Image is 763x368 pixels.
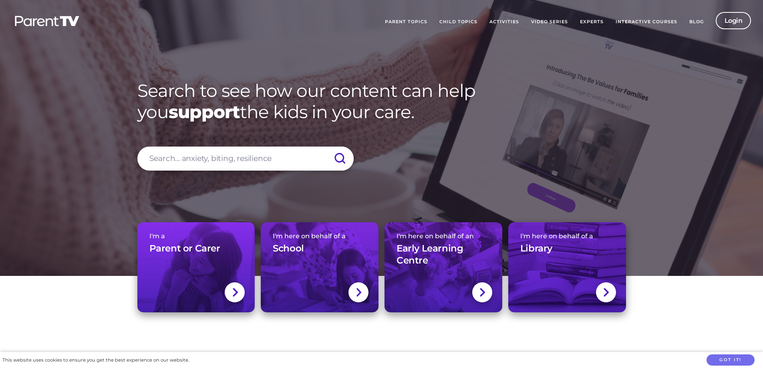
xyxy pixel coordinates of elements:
strong: support [169,101,240,123]
a: Activities [483,12,525,32]
h3: Parent or Carer [149,243,220,255]
a: Login [716,12,751,29]
h3: School [273,243,304,255]
a: Experts [574,12,610,32]
h1: Search to see how our content can help you the kids in your care. [137,80,626,123]
a: I'm aParent or Carer [137,222,255,312]
a: Parent Topics [379,12,433,32]
span: I'm here on behalf of a [273,232,366,240]
img: parenttv-logo-white.4c85aaf.svg [14,15,80,27]
img: svg+xml;base64,PHN2ZyBlbmFibGUtYmFja2dyb3VuZD0ibmV3IDAgMCAxNC44IDI1LjciIHZpZXdCb3g9IjAgMCAxNC44ID... [232,287,238,298]
img: svg+xml;base64,PHN2ZyBlbmFibGUtYmFja2dyb3VuZD0ibmV3IDAgMCAxNC44IDI1LjciIHZpZXdCb3g9IjAgMCAxNC44ID... [603,287,609,298]
span: I'm here on behalf of an [397,232,490,240]
div: This website uses cookies to ensure you get the best experience on our website. [2,356,189,364]
span: I'm a [149,232,243,240]
input: Submit [326,147,354,171]
a: I'm here on behalf of anEarly Learning Centre [385,222,502,312]
img: svg+xml;base64,PHN2ZyBlbmFibGUtYmFja2dyb3VuZD0ibmV3IDAgMCAxNC44IDI1LjciIHZpZXdCb3g9IjAgMCAxNC44ID... [479,287,485,298]
a: Child Topics [433,12,483,32]
a: I'm here on behalf of aSchool [261,222,378,312]
h3: Library [520,243,552,255]
a: Video Series [525,12,574,32]
a: Interactive Courses [610,12,683,32]
h3: Early Learning Centre [397,243,490,267]
input: Search... anxiety, biting, resilience [137,147,354,171]
a: I'm here on behalf of aLibrary [508,222,626,312]
span: I'm here on behalf of a [520,232,614,240]
a: Blog [683,12,710,32]
button: Got it! [707,354,755,366]
img: svg+xml;base64,PHN2ZyBlbmFibGUtYmFja2dyb3VuZD0ibmV3IDAgMCAxNC44IDI1LjciIHZpZXdCb3g9IjAgMCAxNC44ID... [356,287,362,298]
